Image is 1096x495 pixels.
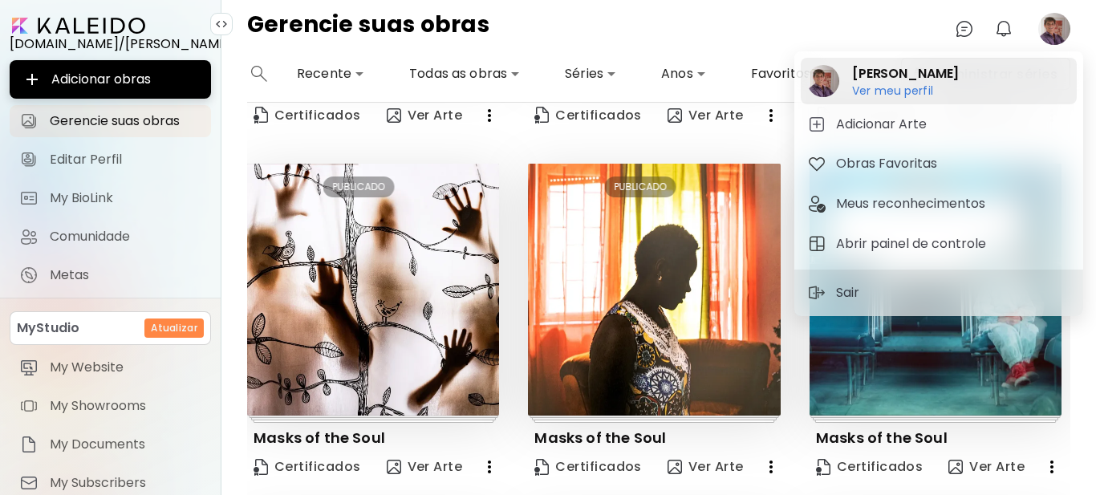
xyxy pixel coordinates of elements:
img: tab [807,194,826,213]
img: tab [807,234,826,254]
button: tabObras Favoritas [801,148,1077,180]
button: tabAdicionar Arte [801,108,1077,140]
h5: Adicionar Arte [836,115,932,134]
h6: Ver meu perfil [852,83,959,98]
button: tabMeus reconhecimentos [801,188,1077,220]
img: sign-out [807,283,826,302]
button: tabAbrir painel de controle [801,228,1077,260]
h5: Meus reconhecimentos [836,194,990,213]
h5: Abrir painel de controle [836,234,991,254]
img: tab [807,115,826,134]
h5: Obras Favoritas [836,154,942,173]
p: Sair [836,283,865,302]
img: tab [807,154,826,173]
button: sign-outSair [801,277,871,309]
h2: [PERSON_NAME] [852,64,959,83]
